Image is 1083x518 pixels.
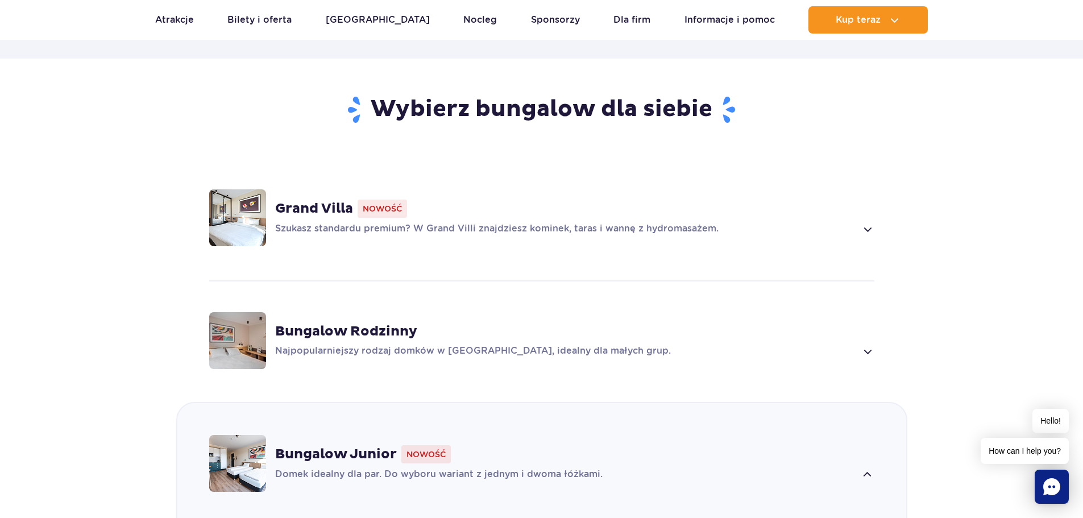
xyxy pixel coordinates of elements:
[227,6,292,34] a: Bilety i oferta
[275,446,397,463] strong: Bungalow Junior
[275,200,353,217] strong: Grand Villa
[613,6,650,34] a: Dla firm
[808,6,928,34] button: Kup teraz
[275,345,857,358] p: Najpopularniejszy rodzaj domków w [GEOGRAPHIC_DATA], idealny dla małych grup.
[684,6,775,34] a: Informacje i pomoc
[463,6,497,34] a: Nocleg
[401,445,451,463] span: Nowość
[275,222,857,236] p: Szukasz standardu premium? W Grand Villi znajdziesz kominek, taras i wannę z hydromasażem.
[275,468,857,482] p: Domek idealny dla par. Do wyboru wariant z jednym i dwoma łóżkami.
[1032,409,1069,433] span: Hello!
[326,6,430,34] a: [GEOGRAPHIC_DATA]
[275,323,417,340] strong: Bungalow Rodzinny
[1035,470,1069,504] div: Chat
[981,438,1069,464] span: How can I help you?
[836,15,881,25] span: Kup teraz
[531,6,580,34] a: Sponsorzy
[155,6,194,34] a: Atrakcje
[358,200,407,218] span: Nowość
[209,95,874,125] h2: Wybierz bungalow dla siebie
